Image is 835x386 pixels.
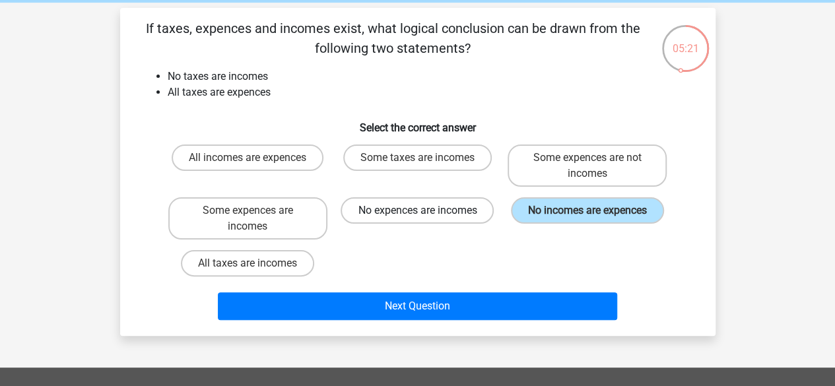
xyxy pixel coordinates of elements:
[218,292,617,320] button: Next Question
[168,197,327,240] label: Some expences are incomes
[141,18,645,58] p: If taxes, expences and incomes exist, what logical conclusion can be drawn from the following two...
[343,145,492,171] label: Some taxes are incomes
[168,84,694,100] li: All taxes are expences
[341,197,494,224] label: No expences are incomes
[141,111,694,134] h6: Select the correct answer
[511,197,664,224] label: No incomes are expences
[181,250,314,276] label: All taxes are incomes
[168,69,694,84] li: No taxes are incomes
[661,24,710,57] div: 05:21
[508,145,667,187] label: Some expences are not incomes
[172,145,323,171] label: All incomes are expences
